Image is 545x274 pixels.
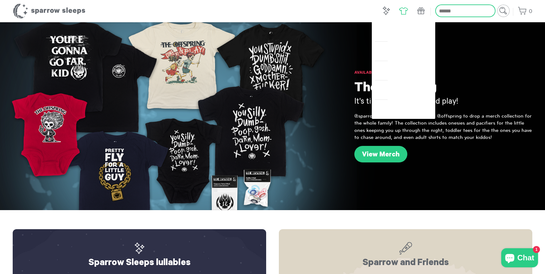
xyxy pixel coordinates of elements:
h3: It's time to come out and play! [354,97,532,108]
inbox-online-store-chat: Shopify online store chat [499,248,540,269]
h6: Available Now [354,70,532,76]
a: 0 [518,5,532,18]
a: Toddler [375,61,388,80]
a: Infant [375,42,388,61]
a: View Merch [354,146,407,162]
a: Gift Cards [416,5,426,19]
a: All Apparel [375,22,388,42]
a: Music [381,5,391,19]
input: Submit [497,4,510,17]
h2: Sparrow Sleeps lullabies [25,242,253,270]
h2: Sparrow and Friends [292,242,520,270]
p: @sparrowsleeps has teamed up with @offspring to drop a merch collection for the whole family! The... [354,113,532,141]
a: Apparel [399,5,408,19]
a: Band Merchandise [375,100,388,119]
h1: The Offspring [354,81,532,97]
h1: Sparrow Sleeps [13,3,86,19]
a: Adult [375,80,388,100]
